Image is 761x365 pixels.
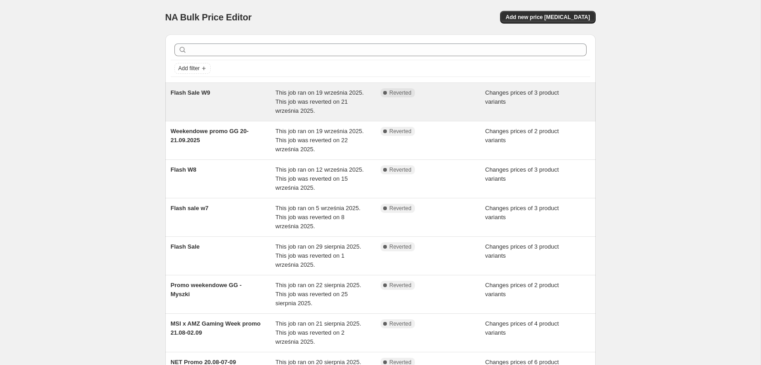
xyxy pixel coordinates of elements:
span: Add new price [MEDICAL_DATA] [506,14,590,21]
span: This job ran on 22 sierpnia 2025. This job was reverted on 25 sierpnia 2025. [275,282,361,307]
span: Reverted [390,205,412,212]
span: Add filter [178,65,200,72]
span: Changes prices of 3 product variants [485,89,559,105]
span: Changes prices of 3 product variants [485,166,559,182]
span: MSI x AMZ Gaming Week promo 21.08-02.09 [171,320,261,336]
span: Changes prices of 2 product variants [485,128,559,144]
span: Flash Sale W9 [171,89,210,96]
span: Changes prices of 2 product variants [485,282,559,298]
span: Changes prices of 3 product variants [485,243,559,259]
span: This job ran on 12 września 2025. This job was reverted on 15 września 2025. [275,166,364,191]
span: Weekendowe promo GG 20-21.09.2025 [171,128,249,144]
span: NA Bulk Price Editor [165,12,252,22]
span: Changes prices of 4 product variants [485,320,559,336]
span: Reverted [390,243,412,250]
span: This job ran on 29 sierpnia 2025. This job was reverted on 1 września 2025. [275,243,361,268]
span: Reverted [390,282,412,289]
span: Flash W8 [171,166,197,173]
span: Reverted [390,128,412,135]
span: Changes prices of 3 product variants [485,205,559,221]
button: Add filter [174,63,211,74]
span: Flash sale w7 [171,205,209,211]
span: This job ran on 19 września 2025. This job was reverted on 22 września 2025. [275,128,364,153]
span: This job ran on 21 sierpnia 2025. This job was reverted on 2 września 2025. [275,320,361,345]
span: Reverted [390,166,412,173]
span: Promo weekendowe GG - Myszki [171,282,242,298]
span: Flash Sale [171,243,200,250]
span: Reverted [390,89,412,96]
span: This job ran on 19 września 2025. This job was reverted on 21 września 2025. [275,89,364,114]
span: This job ran on 5 września 2025. This job was reverted on 8 września 2025. [275,205,361,230]
span: Reverted [390,320,412,327]
button: Add new price [MEDICAL_DATA] [500,11,595,24]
